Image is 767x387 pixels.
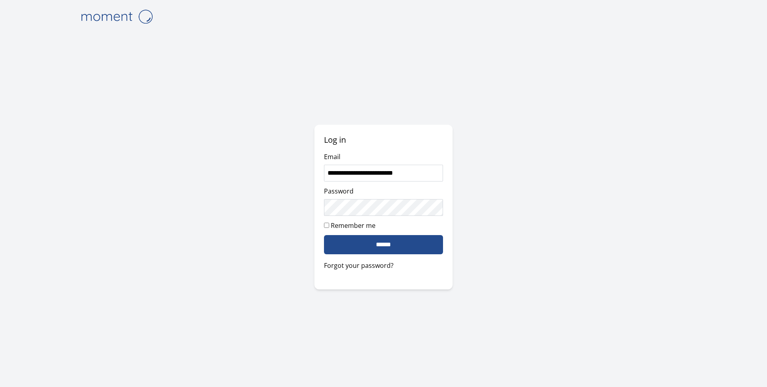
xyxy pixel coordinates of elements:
[77,6,157,27] img: logo-4e3dc11c47720685a147b03b5a06dd966a58ff35d612b21f08c02c0306f2b779.png
[324,152,340,161] label: Email
[324,261,443,270] a: Forgot your password?
[331,221,376,230] label: Remember me
[324,134,443,146] h2: Log in
[324,187,354,195] label: Password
